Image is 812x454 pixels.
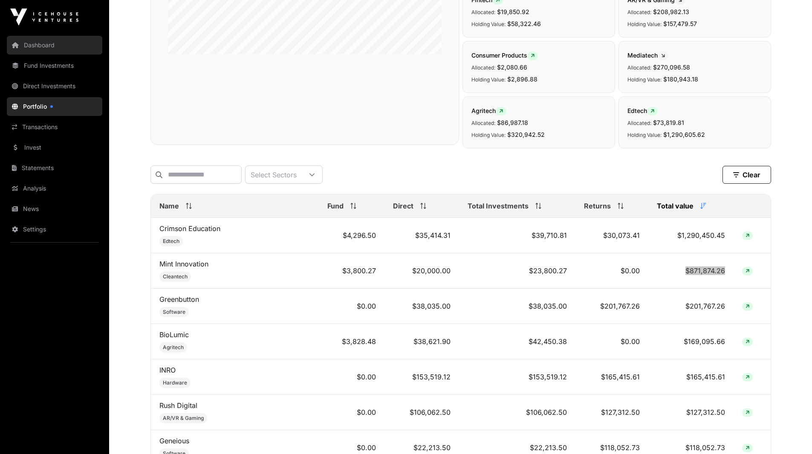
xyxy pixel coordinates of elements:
td: $30,073.41 [575,218,648,253]
td: $3,800.27 [319,253,384,289]
a: Transactions [7,118,102,136]
td: $106,062.50 [384,395,459,430]
span: $270,096.58 [653,64,690,71]
span: Hardware [163,379,187,386]
td: $42,450.38 [459,324,576,359]
td: $153,519.12 [384,359,459,395]
td: $38,035.00 [459,289,576,324]
td: $20,000.00 [384,253,459,289]
td: $127,312.50 [648,395,734,430]
span: $19,850.92 [497,8,529,15]
td: $127,312.50 [575,395,648,430]
a: Portfolio [7,97,102,116]
span: Holding Value: [471,132,506,138]
span: Allocated: [471,64,495,71]
td: $165,415.61 [648,359,734,395]
span: Direct [393,201,413,211]
a: Fund Investments [7,56,102,75]
a: Dashboard [7,36,102,55]
span: Agritech [163,344,184,351]
a: Mint Innovation [159,260,208,268]
td: $153,519.12 [459,359,576,395]
td: $0.00 [319,289,384,324]
span: Software [163,309,185,315]
a: Rush Digital [159,401,197,410]
span: Holding Value: [471,76,506,83]
span: Allocated: [627,64,651,71]
a: Geneious [159,437,189,445]
td: $871,874.26 [648,253,734,289]
span: $180,943.18 [663,75,698,83]
div: Select Sectors [246,166,302,183]
td: $0.00 [575,324,648,359]
span: Returns [584,201,611,211]
td: $1,290,450.45 [648,218,734,253]
span: Allocated: [471,9,495,15]
img: Icehouse Ventures Logo [10,9,78,26]
span: $208,982.13 [653,8,689,15]
span: Total Investments [468,201,529,211]
td: $169,095.66 [648,324,734,359]
a: Statements [7,159,102,177]
a: Direct Investments [7,77,102,95]
span: Total value [657,201,694,211]
span: $1,290,605.62 [663,131,705,138]
span: Cleantech [163,273,188,280]
a: INRO [159,366,176,374]
td: $0.00 [319,359,384,395]
span: Allocated: [627,9,651,15]
span: Allocated: [471,120,495,126]
span: Mediatech [627,52,668,59]
a: BioLumic [159,330,189,339]
span: Holding Value: [471,21,506,27]
td: $35,414.31 [384,218,459,253]
span: AR/VR & Gaming [163,415,204,422]
span: Consumer Products [471,52,538,59]
span: $86,987.18 [497,119,528,126]
td: $201,767.26 [648,289,734,324]
td: $165,415.61 [575,359,648,395]
span: Name [159,201,179,211]
td: $23,800.27 [459,253,576,289]
td: $4,296.50 [319,218,384,253]
td: $106,062.50 [459,395,576,430]
a: Analysis [7,179,102,198]
td: $3,828.48 [319,324,384,359]
span: Edtech [163,238,179,245]
td: $38,621.90 [384,324,459,359]
span: Edtech [627,107,658,114]
span: $320,942.52 [507,131,545,138]
span: Holding Value: [627,21,662,27]
td: $39,710.81 [459,218,576,253]
a: Greenbutton [159,295,199,304]
iframe: Chat Widget [769,413,812,454]
span: $2,896.88 [507,75,537,83]
span: $58,322.46 [507,20,541,27]
td: $201,767.26 [575,289,648,324]
a: Settings [7,220,102,239]
span: $73,819.81 [653,119,684,126]
span: $2,080.66 [497,64,527,71]
td: $0.00 [575,253,648,289]
button: Clear [722,166,771,184]
td: $38,035.00 [384,289,459,324]
a: Invest [7,138,102,157]
td: $0.00 [319,395,384,430]
span: Holding Value: [627,76,662,83]
span: Agritech [471,107,506,114]
a: Crimson Education [159,224,220,233]
span: Holding Value: [627,132,662,138]
span: Allocated: [627,120,651,126]
span: $157,479.57 [663,20,697,27]
span: Fund [327,201,344,211]
a: News [7,200,102,218]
